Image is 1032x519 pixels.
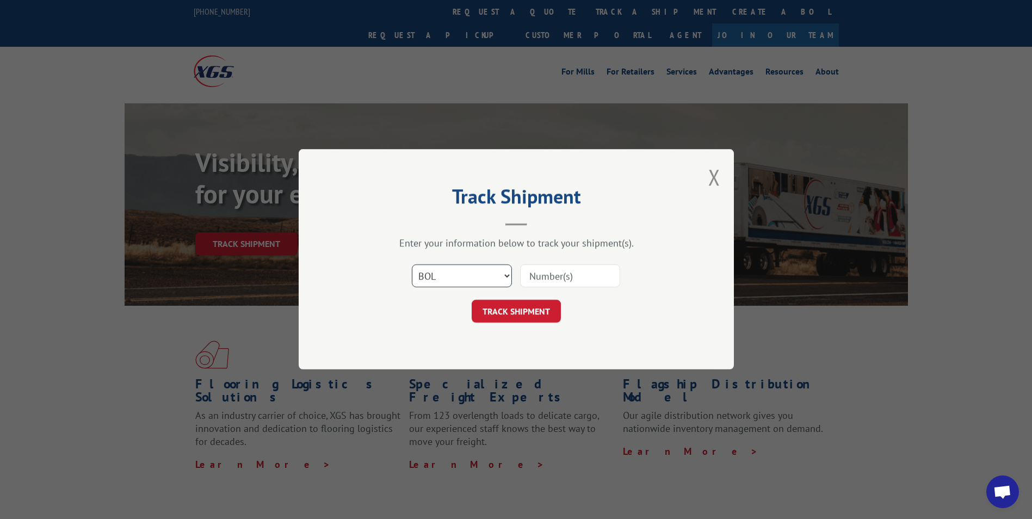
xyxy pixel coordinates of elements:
button: Close modal [708,163,720,191]
input: Number(s) [520,265,620,288]
button: TRACK SHIPMENT [472,300,561,323]
h2: Track Shipment [353,189,679,209]
div: Open chat [986,475,1019,508]
div: Enter your information below to track your shipment(s). [353,237,679,250]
